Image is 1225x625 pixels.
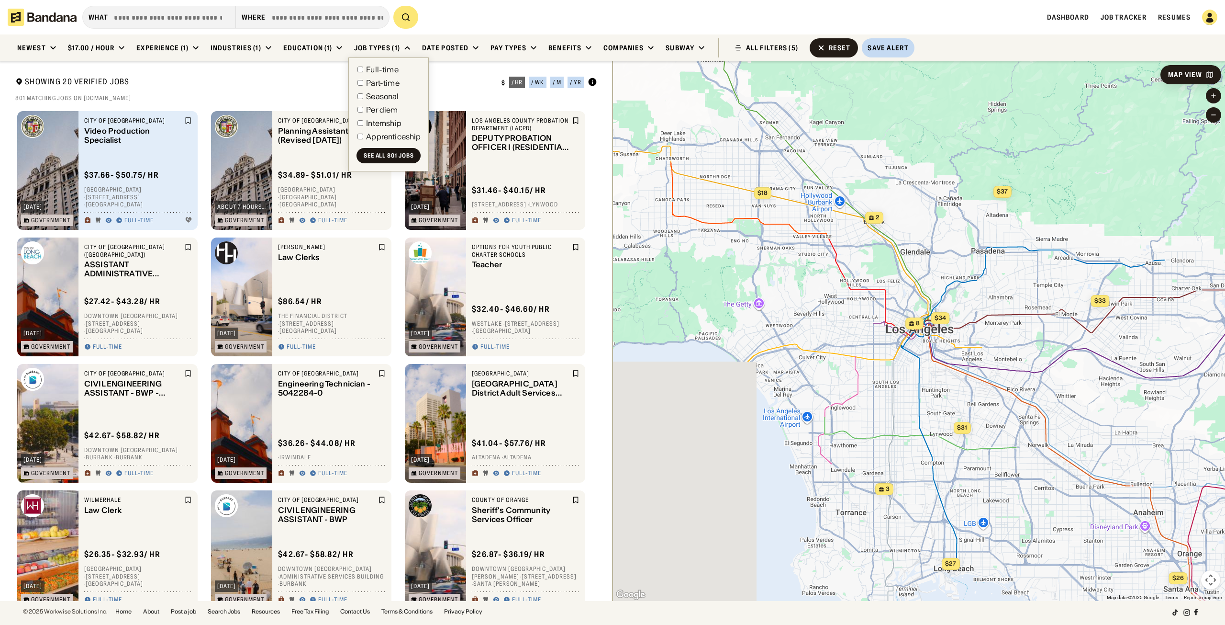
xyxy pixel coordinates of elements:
div: Full-time [124,217,154,225]
div: [DATE] [411,457,430,463]
div: [GEOGRAPHIC_DATA] District Adult Services Librarian - 128811-1 [472,379,570,398]
a: Terms & Conditions [381,609,433,614]
div: [DATE] [23,457,42,463]
span: $34 [935,314,946,321]
span: 2 [876,214,880,222]
div: / yr [570,80,581,85]
a: Job Tracker [1101,13,1147,22]
div: Law Clerks [278,253,376,262]
div: [DATE] [23,330,42,336]
div: Full-time [366,66,398,73]
div: Full-time [318,470,347,477]
div: Engineering Technician - 5042284-0 [278,379,376,398]
div: Per diem [366,106,398,114]
div: Experience (1) [136,44,189,52]
div: 801 matching jobs on [DOMAIN_NAME] [15,94,597,102]
div: what [89,13,108,22]
img: Google [615,589,646,601]
div: Part-time [366,79,399,87]
div: City of [GEOGRAPHIC_DATA] [84,370,182,377]
button: Map camera controls [1201,570,1220,590]
div: Video Production Specialist [84,126,182,145]
div: / m [553,80,561,85]
div: [DATE] [217,457,236,463]
div: Seasonal [366,92,399,100]
span: $33 [1094,297,1106,304]
div: Full-time [124,470,154,477]
a: Post a job [171,609,196,614]
div: ASSISTANT ADMINISTRATIVE ANALYST I & II [84,261,182,279]
span: $27 [945,560,956,567]
div: Subway [666,44,694,52]
div: Full-time [287,343,316,351]
div: $ 26.35 - $32.93 / hr [84,550,160,560]
div: City of [GEOGRAPHIC_DATA] [278,370,376,377]
div: DEPUTY PROBATION OFFICER I (RESIDENTIAL TREATMENT/DETENTION SERVICES) [472,134,570,152]
div: [GEOGRAPHIC_DATA] · [STREET_ADDRESS] · [GEOGRAPHIC_DATA] [84,186,192,209]
img: Bandana logotype [8,9,77,26]
div: [DATE] [217,583,236,589]
img: County of Orange logo [409,494,432,517]
div: $ [501,79,505,87]
div: Teacher [472,261,570,270]
div: Government [31,344,70,350]
a: Report a map error [1184,595,1222,600]
div: Options For Youth Public Charter Schools [472,243,570,258]
a: Dashboard [1047,13,1089,22]
div: Full-time [512,596,541,604]
div: Reset [829,45,851,51]
img: Options For Youth Public Charter Schools logo [409,241,432,264]
div: Education (1) [283,44,333,52]
div: Full-time [318,596,347,604]
span: 8 [916,319,920,328]
div: Government [419,217,458,223]
span: $31 [957,424,967,431]
div: [GEOGRAPHIC_DATA] · [STREET_ADDRESS] · [GEOGRAPHIC_DATA] [84,566,192,588]
div: Benefits [548,44,581,52]
div: $ 26.87 - $36.19 / hr [472,550,545,560]
div: Government [225,470,264,476]
div: $ 36.26 - $44.08 / hr [278,438,356,448]
div: [PERSON_NAME] [278,243,376,251]
div: Save Alert [868,44,908,52]
div: Planning Assistant 7939 (Revised [DATE]) [278,126,376,145]
div: City of [GEOGRAPHIC_DATA] ([GEOGRAPHIC_DATA]) [84,243,182,258]
div: [GEOGRAPHIC_DATA] · [GEOGRAPHIC_DATA] · [GEOGRAPHIC_DATA] [278,186,386,209]
div: $ 37.66 - $50.75 / hr [84,170,159,181]
a: About [143,609,159,614]
div: [GEOGRAPHIC_DATA] [472,370,570,377]
div: Government [225,597,264,602]
div: © 2025 Workwise Solutions Inc. [23,609,108,614]
div: [DATE] [23,583,42,589]
div: Full-time [318,217,347,225]
a: Terms (opens in new tab) [1165,595,1178,600]
div: $ 31.46 - $40.15 / hr [472,185,546,195]
div: [DATE] [411,204,430,210]
div: [DATE] [217,330,236,336]
div: See all 801 jobs [364,153,414,159]
a: Resources [252,609,280,614]
div: Newest [17,44,46,52]
div: County of Orange [472,496,570,504]
div: Downtown [GEOGRAPHIC_DATA] · [STREET_ADDRESS] · [GEOGRAPHIC_DATA] [84,313,192,335]
span: $18 [757,189,768,196]
div: Government [31,217,70,223]
div: / hr [512,80,523,85]
img: Hueston Hennigan logo [215,241,238,264]
div: Full-time [512,217,541,225]
div: / wk [531,80,544,85]
a: Open this area in Google Maps (opens a new window) [615,589,646,601]
span: 3 [886,485,890,493]
span: Resumes [1158,13,1191,22]
div: grid [15,107,597,601]
div: Full-time [480,343,510,351]
div: Sheriff's Community Services Officer [472,506,570,524]
span: $26 [1172,574,1184,581]
div: City of [GEOGRAPHIC_DATA] [84,117,182,125]
div: Government [225,344,264,350]
a: Home [115,609,132,614]
div: City of [GEOGRAPHIC_DATA] [278,496,376,504]
div: [DATE] [411,330,430,336]
div: CIVIL ENGINEERING ASSISTANT - BWP [278,506,376,524]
